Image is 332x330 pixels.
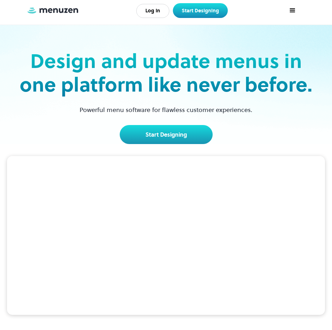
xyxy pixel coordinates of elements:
h2: Design and update menus in one platform like never before. [18,49,315,96]
a: home [26,7,79,15]
a: Log In [136,4,169,18]
a: Start Designing [173,3,228,18]
p: Powerful menu software for flawless customer experiences. [71,105,261,114]
a: Start Designing [120,125,213,144]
